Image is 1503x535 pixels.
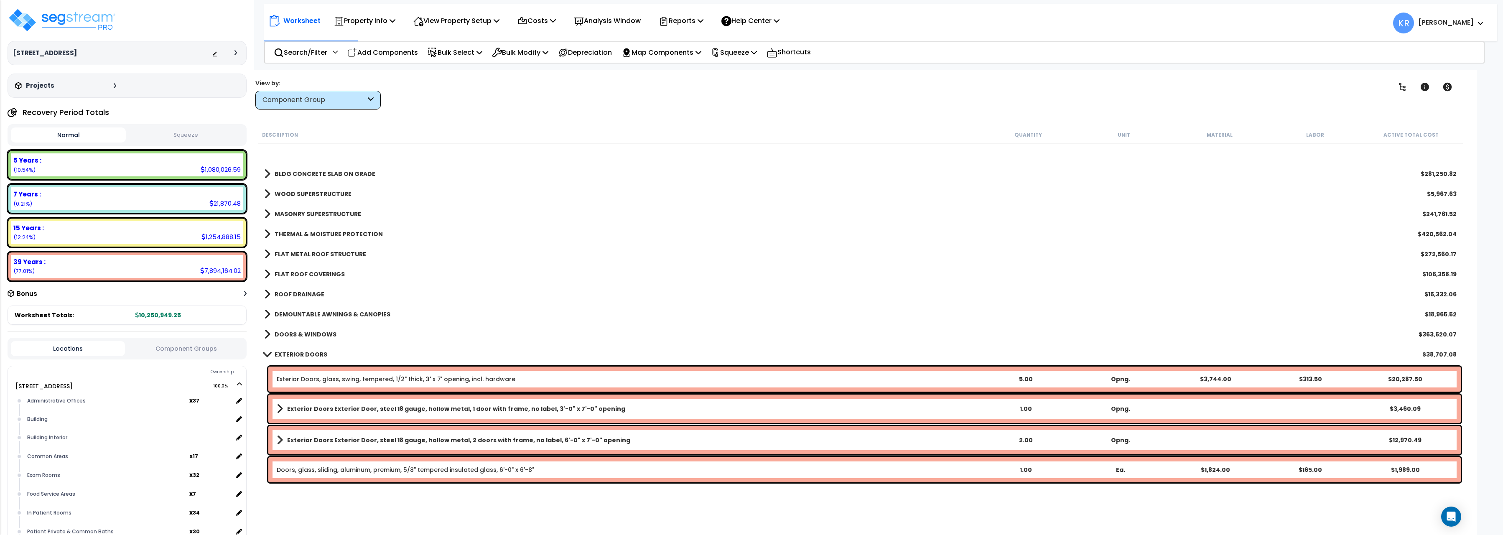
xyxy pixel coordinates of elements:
[11,127,126,143] button: Normal
[275,170,375,178] b: BLDG CONCRETE SLAB ON GRADE
[1169,375,1263,383] div: $3,744.00
[189,451,233,461] span: location multiplier
[553,43,616,62] div: Depreciation
[25,489,189,499] div: Food Service Areas
[275,290,324,298] b: ROOF DRAINAGE
[659,15,703,26] p: Reports
[979,466,1073,474] div: 1.00
[979,436,1073,444] div: 2.00
[1422,270,1457,278] div: $106,358.19
[25,433,233,443] div: Building Interior
[13,267,35,275] small: (77.01%)
[287,436,630,444] b: Exterior Doors Exterior Door, steel 18 gauge, hollow metal, 2 doors with frame, no label, 6'-0" x...
[13,156,41,165] b: 5 Years :
[1074,466,1168,474] div: Ea.
[275,210,361,218] b: MASONRY SUPERSTRUCTURE
[189,508,200,517] b: x
[558,47,612,58] p: Depreciation
[1306,132,1324,138] small: Labor
[189,489,196,498] b: x
[193,397,199,404] small: 37
[275,310,390,318] b: DEMOUNTABLE AWNINGS & CANOPIES
[1421,170,1457,178] div: $281,250.82
[13,166,36,173] small: (10.54%)
[193,472,199,479] small: 32
[1441,507,1461,527] div: Open Intercom Messenger
[1118,132,1130,138] small: Unit
[979,405,1073,413] div: 1.00
[25,414,233,424] div: Building
[1393,13,1414,33] span: KR
[1358,466,1452,474] div: $1,989.00
[25,396,189,406] div: Administrative Offices
[413,15,499,26] p: View Property Setup
[189,489,233,499] span: location multiplier
[1014,132,1042,138] small: Quantity
[13,224,44,232] b: 15 Years :
[189,507,233,518] span: location multiplier
[193,528,200,535] small: 30
[193,491,196,497] small: 7
[711,47,757,58] p: Squeeze
[979,375,1073,383] div: 5.00
[492,47,548,58] p: Bulk Modify
[25,470,189,480] div: Exam Rooms
[1074,405,1168,413] div: Opng.
[767,46,811,59] p: Shortcuts
[287,405,625,413] b: Exterior Doors Exterior Door, steel 18 gauge, hollow metal, 1 door with frame, no label, 3'-0" x ...
[189,452,198,460] b: x
[262,95,366,105] div: Component Group
[574,15,641,26] p: Analysis Window
[189,395,233,406] span: location multiplier
[262,132,298,138] small: Description
[275,250,366,258] b: FLAT METAL ROOF STRUCTURE
[1427,190,1457,198] div: $5,967.63
[622,47,701,58] p: Map Components
[277,434,978,446] a: Assembly Title
[1425,310,1457,318] div: $18,965.52
[275,270,345,278] b: FLAT ROOF COVERINGS
[1422,350,1457,359] div: $38,707.08
[275,230,383,238] b: THERMAL & MOISTURE PROTECTION
[213,381,235,391] span: 100.0%
[13,234,36,241] small: (12.24%)
[13,49,77,57] h3: [STREET_ADDRESS]
[283,15,321,26] p: Worksheet
[1074,436,1168,444] div: Opng.
[1418,230,1457,238] div: $420,562.04
[347,47,418,58] p: Add Components
[517,15,556,26] p: Costs
[25,451,189,461] div: Common Areas
[8,8,116,33] img: logo_pro_r.png
[15,311,74,319] span: Worksheet Totals:
[189,396,199,405] b: x
[129,344,243,353] button: Component Groups
[343,43,423,62] div: Add Components
[1419,330,1457,339] div: $363,520.07
[128,128,243,143] button: Squeeze
[135,311,181,319] span: 10,250,949.25
[26,82,54,90] h3: Projects
[201,165,241,174] div: 1,080,026.59
[193,453,198,460] small: 17
[15,382,73,390] a: [STREET_ADDRESS] 100.0%
[200,266,241,275] div: 7,894,164.02
[1207,132,1233,138] small: Material
[189,471,199,479] b: x
[255,79,381,87] div: View by:
[428,47,482,58] p: Bulk Select
[23,108,109,117] h4: Recovery Period Totals
[275,350,327,359] b: EXTERIOR DOORS
[1418,18,1474,27] b: [PERSON_NAME]
[17,290,37,298] h3: Bonus
[1422,210,1457,218] div: $241,761.52
[1264,466,1358,474] div: $165.00
[209,199,241,208] div: 21,870.48
[11,341,125,356] button: Locations
[13,257,46,266] b: 39 Years :
[274,47,327,58] p: Search/Filter
[1169,466,1263,474] div: $1,824.00
[334,15,395,26] p: Property Info
[277,466,534,474] a: Individual Item
[13,200,32,207] small: (0.21%)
